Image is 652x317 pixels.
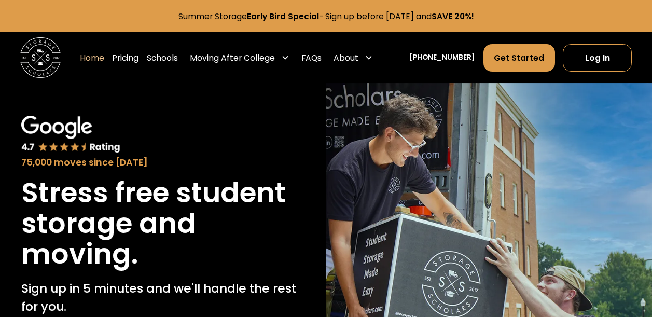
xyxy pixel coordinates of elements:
a: Schools [147,44,178,72]
div: About [330,44,377,72]
div: About [334,52,358,64]
strong: SAVE 20%! [432,11,474,22]
div: 75,000 moves since [DATE] [21,156,305,169]
div: Moving After College [190,52,275,64]
a: Home [80,44,104,72]
a: home [20,37,61,78]
div: Moving After College [186,44,293,72]
a: Summer StorageEarly Bird Special- Sign up before [DATE] andSAVE 20%! [178,11,474,22]
a: Pricing [112,44,138,72]
img: Storage Scholars main logo [20,37,61,78]
a: Get Started [483,44,555,72]
a: Log In [563,44,632,72]
p: Sign up in 5 minutes and we'll handle the rest for you. [21,279,305,315]
h1: Stress free student storage and moving. [21,177,305,269]
a: FAQs [301,44,322,72]
a: [PHONE_NUMBER] [409,52,475,63]
strong: Early Bird Special [247,11,319,22]
img: Google 4.7 star rating [21,116,120,154]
